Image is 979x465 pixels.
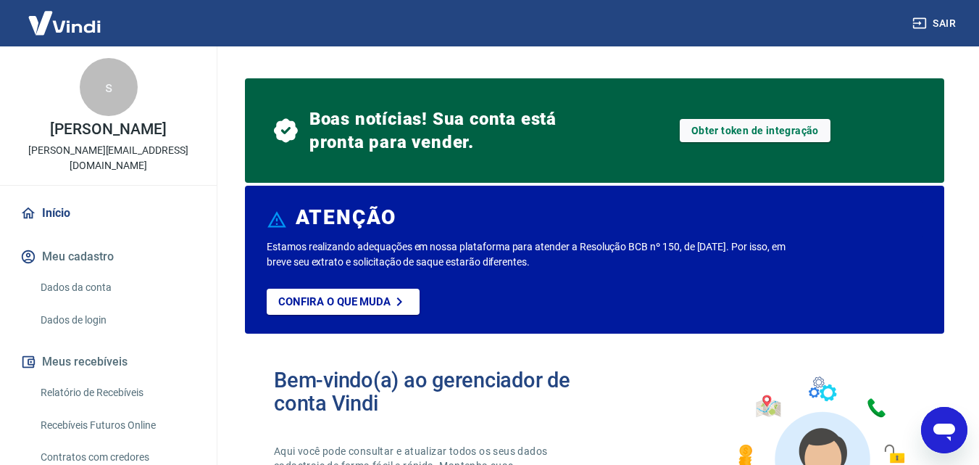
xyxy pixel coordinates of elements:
[35,305,199,335] a: Dados de login
[50,122,166,137] p: [PERSON_NAME]
[17,197,199,229] a: Início
[278,295,391,308] p: Confira o que muda
[296,210,396,225] h6: ATENÇÃO
[267,289,420,315] a: Confira o que muda
[267,239,791,270] p: Estamos realizando adequações em nossa plataforma para atender a Resolução BCB nº 150, de [DATE]....
[35,273,199,303] a: Dados da conta
[17,1,112,45] img: Vindi
[17,346,199,378] button: Meus recebíveis
[35,378,199,408] a: Relatório de Recebíveis
[274,369,595,415] h2: Bem-vindo(a) ao gerenciador de conta Vindi
[12,143,205,173] p: [PERSON_NAME][EMAIL_ADDRESS][DOMAIN_NAME]
[680,119,830,142] a: Obter token de integração
[909,10,962,37] button: Sair
[309,107,595,154] span: Boas notícias! Sua conta está pronta para vender.
[921,407,967,453] iframe: Botão para abrir a janela de mensagens
[35,411,199,440] a: Recebíveis Futuros Online
[80,58,138,116] div: s
[17,241,199,273] button: Meu cadastro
